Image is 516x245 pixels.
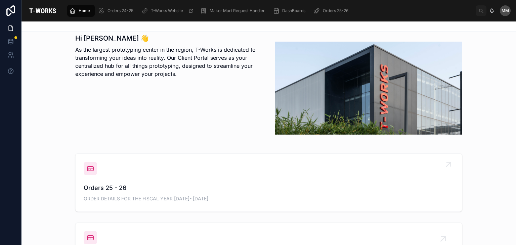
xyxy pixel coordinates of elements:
div: scrollable content [64,3,476,18]
span: DashBoards [282,8,305,13]
span: Orders 24-25 [107,8,133,13]
img: 20656-Tworks-build.png [275,42,462,135]
img: App logo [27,5,58,16]
a: Maker Mart Request Handler [198,5,269,17]
a: Orders 25-26 [311,5,353,17]
span: Maker Mart Request Handler [210,8,265,13]
h1: Hi [PERSON_NAME] 👋 [75,34,263,43]
span: Orders 25-26 [323,8,348,13]
a: Orders 24-25 [96,5,138,17]
span: Orders 25 - 26 [84,183,454,193]
a: Home [67,5,95,17]
span: ORDER DETAILS FOR THE FISCAL YEAR [DATE]- [DATE] [84,195,454,202]
span: MM [502,8,509,13]
a: T-Works Website [139,5,197,17]
p: As the largest prototyping center in the region, T-Works is dedicated to transforming your ideas ... [75,46,263,78]
a: DashBoards [271,5,310,17]
span: T-Works Website [151,8,183,13]
a: Orders 25 - 26ORDER DETAILS FOR THE FISCAL YEAR [DATE]- [DATE] [76,154,462,211]
span: Home [79,8,90,13]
